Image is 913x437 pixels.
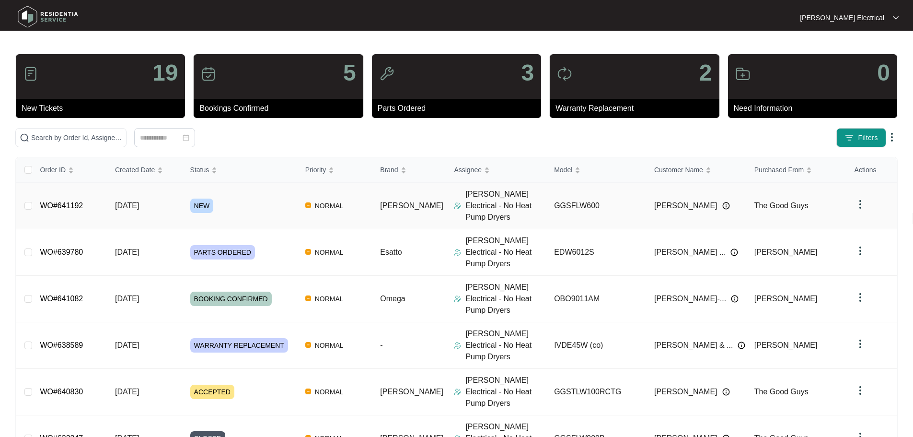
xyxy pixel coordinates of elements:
span: [DATE] [115,341,139,349]
img: Info icon [738,342,745,349]
span: Purchased From [754,165,804,175]
p: New Tickets [22,103,185,114]
span: [PERSON_NAME] [380,388,443,396]
img: icon [23,66,38,82]
span: Status [190,165,209,175]
th: Assignee [446,157,546,183]
img: Vercel Logo [305,295,311,301]
img: dropdown arrow [855,245,866,257]
img: Vercel Logo [305,249,311,255]
span: [PERSON_NAME] [654,386,717,398]
th: Order ID [32,157,107,183]
img: Assigner Icon [454,295,462,303]
a: WO#638589 [40,341,83,349]
span: [PERSON_NAME] [654,200,717,212]
a: WO#641192 [40,201,83,210]
td: OBO9011AM [546,276,647,322]
span: ACCEPTED [190,385,234,399]
p: [PERSON_NAME] Electrical - No Heat Pump Dryers [465,328,546,363]
p: [PERSON_NAME] Electrical - No Heat Pump Dryers [465,189,546,223]
th: Purchased From [747,157,847,183]
img: dropdown arrow [855,199,866,210]
span: The Good Guys [754,388,809,396]
p: 2 [699,61,712,84]
a: WO#639780 [40,248,83,256]
span: Model [554,165,572,175]
span: Omega [380,295,405,303]
span: Priority [305,165,326,175]
img: dropdown arrow [886,131,898,143]
img: Info icon [722,388,730,396]
span: [PERSON_NAME] & ... [654,340,733,351]
img: filter icon [844,133,854,142]
img: residentia service logo [14,2,81,31]
span: BOOKING CONFIRMED [190,292,272,306]
img: icon [735,66,751,82]
span: NORMAL [311,340,347,351]
span: [PERSON_NAME] ... [654,247,726,258]
img: dropdown arrow [855,385,866,396]
button: filter iconFilters [836,128,886,147]
th: Created Date [107,157,183,183]
p: Parts Ordered [378,103,541,114]
span: The Good Guys [754,201,809,210]
span: Brand [380,165,398,175]
img: Info icon [730,248,738,256]
td: EDW6012S [546,229,647,276]
img: dropdown arrow [893,15,899,20]
img: Assigner Icon [454,248,462,256]
img: icon [201,66,216,82]
th: Brand [372,157,446,183]
span: Order ID [40,165,66,175]
img: search-icon [20,133,29,142]
img: Assigner Icon [454,342,462,349]
td: GGSFLW600 [546,183,647,229]
p: [PERSON_NAME] Electrical [800,13,884,23]
p: Need Information [734,103,897,114]
p: 0 [877,61,890,84]
span: WARRANTY REPLACEMENT [190,338,288,353]
span: Customer Name [654,165,703,175]
p: [PERSON_NAME] Electrical - No Heat Pump Dryers [465,235,546,270]
td: GGSTLW100RCTG [546,369,647,415]
p: 19 [152,61,178,84]
span: [DATE] [115,388,139,396]
p: Bookings Confirmed [199,103,363,114]
span: [PERSON_NAME] [754,295,818,303]
span: [DATE] [115,248,139,256]
th: Priority [298,157,373,183]
span: Esatto [380,248,402,256]
span: [DATE] [115,295,139,303]
span: NORMAL [311,200,347,212]
img: dropdown arrow [855,292,866,303]
span: Assignee [454,165,482,175]
img: Vercel Logo [305,342,311,348]
span: Filters [858,133,878,143]
img: Assigner Icon [454,388,462,396]
p: 3 [521,61,534,84]
p: Warranty Replacement [555,103,719,114]
span: NORMAL [311,386,347,398]
span: [PERSON_NAME]-... [654,293,726,305]
span: - [380,341,382,349]
span: PARTS ORDERED [190,245,255,260]
th: Actions [847,157,897,183]
img: Vercel Logo [305,202,311,208]
span: [PERSON_NAME] [380,201,443,210]
img: icon [557,66,572,82]
p: [PERSON_NAME] Electrical - No Heat Pump Dryers [465,375,546,409]
span: [PERSON_NAME] [754,341,818,349]
p: [PERSON_NAME] Electrical - No Heat Pump Dryers [465,282,546,316]
img: icon [379,66,394,82]
img: Assigner Icon [454,202,462,210]
span: NORMAL [311,293,347,305]
th: Status [183,157,298,183]
td: IVDE45W (co) [546,322,647,369]
img: dropdown arrow [855,338,866,350]
span: NORMAL [311,247,347,258]
span: [PERSON_NAME] [754,248,818,256]
p: 5 [343,61,356,84]
a: WO#641082 [40,295,83,303]
span: Created Date [115,165,155,175]
img: Info icon [731,295,739,303]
